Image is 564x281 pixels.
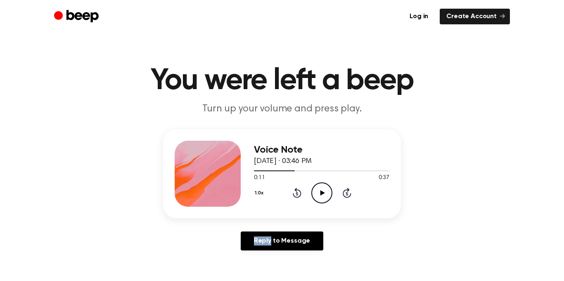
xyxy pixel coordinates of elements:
span: 0:11 [254,174,265,182]
p: Turn up your volume and press play. [123,102,441,116]
span: [DATE] · 03:46 PM [254,158,312,165]
h3: Voice Note [254,144,389,156]
h1: You were left a beep [71,66,493,96]
a: Beep [54,9,101,25]
span: 0:37 [379,174,389,182]
button: 1.0x [254,186,267,200]
a: Create Account [440,9,510,24]
a: Log in [403,9,435,24]
a: Reply to Message [241,231,323,250]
